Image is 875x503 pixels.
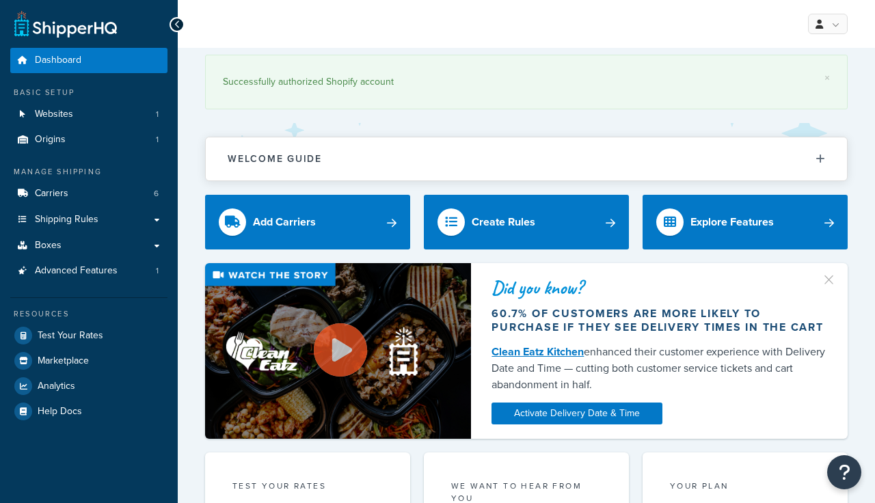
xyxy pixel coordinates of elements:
span: Marketplace [38,355,89,367]
a: Clean Eatz Kitchen [492,344,584,359]
div: Explore Features [690,213,774,232]
span: Shipping Rules [35,214,98,226]
div: Test your rates [232,480,383,495]
div: Did you know? [492,278,827,297]
a: Add Carriers [205,195,410,249]
li: Carriers [10,181,167,206]
div: 60.7% of customers are more likely to purchase if they see delivery times in the cart [492,307,827,334]
span: Advanced Features [35,265,118,277]
span: 1 [156,134,159,146]
a: Advanced Features1 [10,258,167,284]
a: Boxes [10,233,167,258]
span: Carriers [35,188,68,200]
span: Websites [35,109,73,120]
li: Origins [10,127,167,152]
span: Analytics [38,381,75,392]
a: Websites1 [10,102,167,127]
div: Your Plan [670,480,820,495]
a: Marketplace [10,349,167,373]
span: Origins [35,134,66,146]
a: Shipping Rules [10,207,167,232]
h2: Welcome Guide [228,154,322,164]
li: Websites [10,102,167,127]
li: Advanced Features [10,258,167,284]
span: 1 [156,109,159,120]
div: enhanced their customer experience with Delivery Date and Time — cutting both customer service ti... [492,344,827,393]
img: Video thumbnail [205,263,471,439]
a: Activate Delivery Date & Time [492,403,662,424]
a: Analytics [10,374,167,398]
span: 1 [156,265,159,277]
div: Basic Setup [10,87,167,98]
div: Successfully authorized Shopify account [223,72,830,92]
div: Add Carriers [253,213,316,232]
a: Help Docs [10,399,167,424]
span: Test Your Rates [38,330,103,342]
span: Dashboard [35,55,81,66]
a: Test Your Rates [10,323,167,348]
a: Origins1 [10,127,167,152]
button: Welcome Guide [206,137,847,180]
a: Explore Features [643,195,848,249]
span: Help Docs [38,406,82,418]
div: Manage Shipping [10,166,167,178]
div: Create Rules [472,213,535,232]
div: Resources [10,308,167,320]
span: 6 [154,188,159,200]
a: × [824,72,830,83]
span: Boxes [35,240,62,251]
a: Create Rules [424,195,629,249]
button: Open Resource Center [827,455,861,489]
a: Dashboard [10,48,167,73]
a: Carriers6 [10,181,167,206]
